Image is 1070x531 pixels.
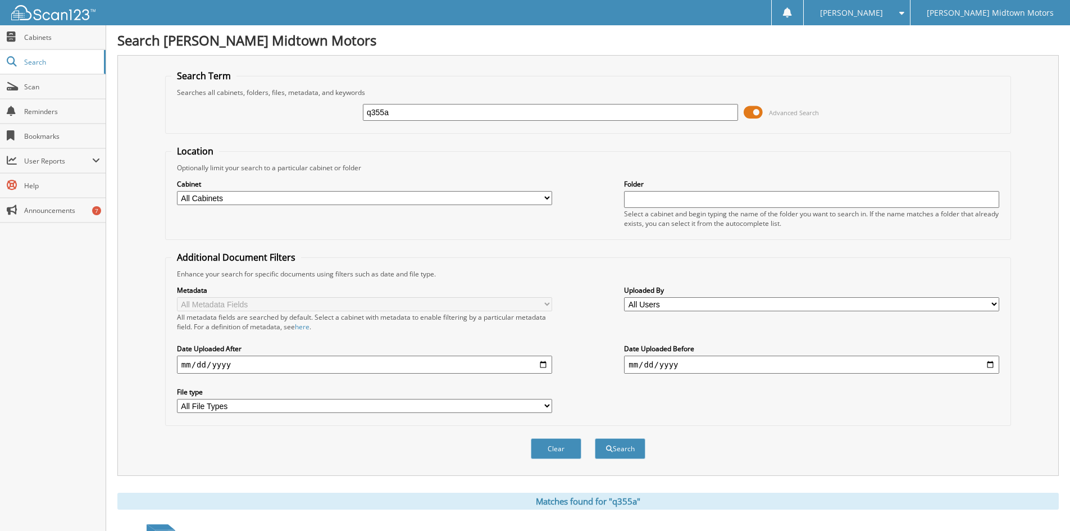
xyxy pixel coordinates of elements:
[171,88,1005,97] div: Searches all cabinets, folders, files, metadata, and keywords
[624,285,999,295] label: Uploaded By
[177,356,552,374] input: start
[24,181,100,190] span: Help
[295,322,309,332] a: here
[24,82,100,92] span: Scan
[177,387,552,397] label: File type
[177,344,552,353] label: Date Uploaded After
[595,438,645,459] button: Search
[24,57,98,67] span: Search
[117,31,1059,49] h1: Search [PERSON_NAME] Midtown Motors
[24,206,100,215] span: Announcements
[171,145,219,157] legend: Location
[624,344,999,353] label: Date Uploaded Before
[177,179,552,189] label: Cabinet
[820,10,883,16] span: [PERSON_NAME]
[927,10,1054,16] span: [PERSON_NAME] Midtown Motors
[171,70,236,82] legend: Search Term
[24,156,92,166] span: User Reports
[117,493,1059,510] div: Matches found for "q355a"
[531,438,581,459] button: Clear
[177,285,552,295] label: Metadata
[171,163,1005,173] div: Optionally limit your search to a particular cabinet or folder
[624,209,999,228] div: Select a cabinet and begin typing the name of the folder you want to search in. If the name match...
[24,131,100,141] span: Bookmarks
[624,356,999,374] input: end
[24,33,100,42] span: Cabinets
[92,206,101,215] div: 7
[171,251,301,264] legend: Additional Document Filters
[624,179,999,189] label: Folder
[769,108,819,117] span: Advanced Search
[177,312,552,332] div: All metadata fields are searched by default. Select a cabinet with metadata to enable filtering b...
[11,5,95,20] img: scan123-logo-white.svg
[171,269,1005,279] div: Enhance your search for specific documents using filters such as date and file type.
[24,107,100,116] span: Reminders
